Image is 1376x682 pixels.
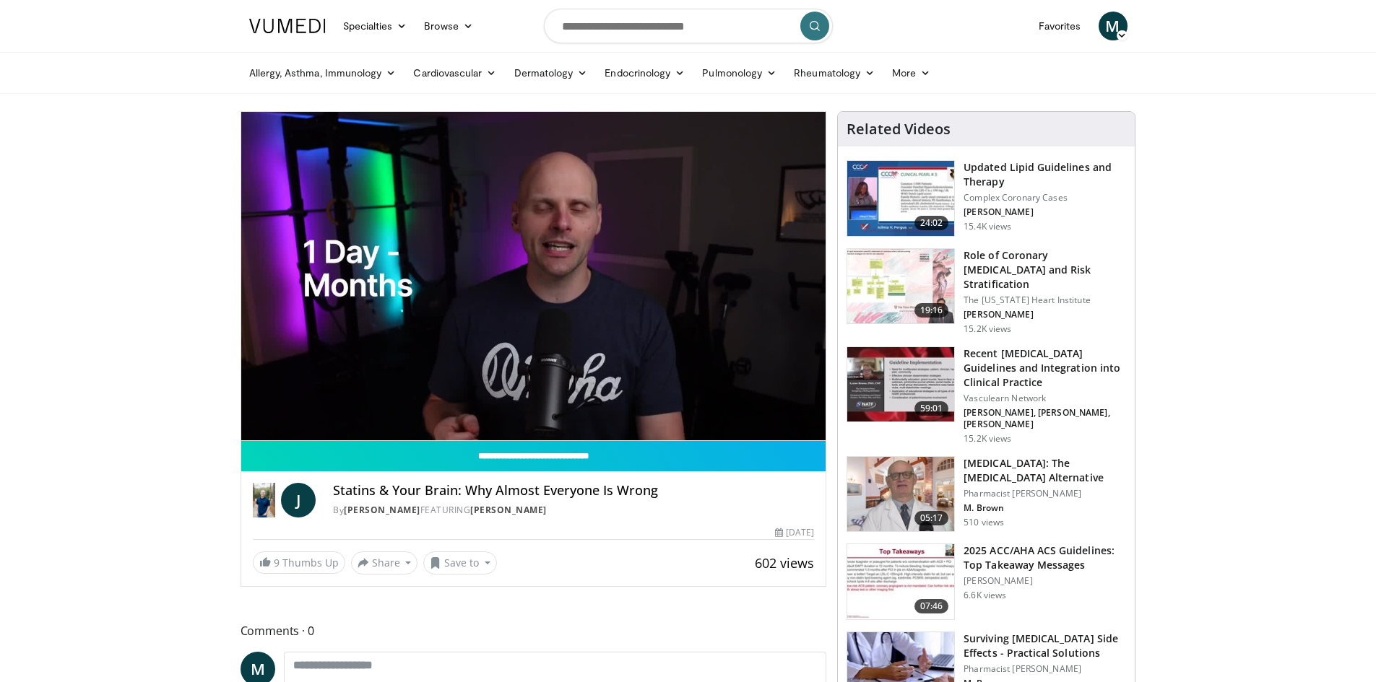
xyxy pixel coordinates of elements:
span: 19:16 [914,303,949,318]
a: Allergy, Asthma, Immunology [241,58,405,87]
span: 59:01 [914,401,949,416]
p: [PERSON_NAME] [964,206,1126,218]
div: [DATE] [775,526,814,539]
img: 369ac253-1227-4c00-b4e1-6e957fd240a8.150x105_q85_crop-smart_upscale.jpg [847,544,954,619]
a: 19:16 Role of Coronary [MEDICAL_DATA] and Risk Stratification The [US_STATE] Heart Institute [PER... [847,248,1126,335]
p: [PERSON_NAME], [PERSON_NAME], [PERSON_NAME] [964,407,1126,430]
h3: 2025 ACC/AHA ACS Guidelines: Top Takeaway Messages [964,543,1126,572]
a: More [883,58,939,87]
p: [PERSON_NAME] [964,309,1126,320]
img: ce9609b9-a9bf-4b08-84dd-8eeb8ab29fc6.150x105_q85_crop-smart_upscale.jpg [847,457,954,532]
p: 15.4K views [964,221,1011,232]
a: 9 Thumbs Up [253,551,345,574]
a: 07:46 2025 ACC/AHA ACS Guidelines: Top Takeaway Messages [PERSON_NAME] 6.6K views [847,543,1126,620]
img: 87825f19-cf4c-4b91-bba1-ce218758c6bb.150x105_q85_crop-smart_upscale.jpg [847,347,954,422]
button: Share [351,551,418,574]
div: By FEATURING [333,504,814,517]
img: 77f671eb-9394-4acc-bc78-a9f077f94e00.150x105_q85_crop-smart_upscale.jpg [847,161,954,236]
a: [PERSON_NAME] [470,504,547,516]
span: 9 [274,556,280,569]
p: Vasculearn Network [964,393,1126,404]
p: Pharmacist [PERSON_NAME] [964,488,1126,499]
a: Endocrinology [596,58,693,87]
a: Favorites [1030,12,1090,40]
input: Search topics, interventions [544,9,833,43]
span: 24:02 [914,216,949,230]
img: Dr. Jordan Rennicke [253,483,276,517]
img: VuMedi Logo [249,19,326,33]
p: [PERSON_NAME] [964,575,1126,587]
video-js: Video Player [241,112,826,441]
p: Complex Coronary Cases [964,192,1126,204]
a: M [1099,12,1128,40]
span: 05:17 [914,511,949,525]
h3: Role of Coronary [MEDICAL_DATA] and Risk Stratification [964,248,1126,292]
h3: Updated Lipid Guidelines and Therapy [964,160,1126,189]
a: 59:01 Recent [MEDICAL_DATA] Guidelines and Integration into Clinical Practice Vasculearn Network ... [847,346,1126,445]
p: 15.2K views [964,323,1011,335]
p: The [US_STATE] Heart Institute [964,294,1126,306]
img: 1efa8c99-7b8a-4ab5-a569-1c219ae7bd2c.150x105_q85_crop-smart_upscale.jpg [847,249,954,324]
a: J [281,483,316,517]
a: Pulmonology [693,58,785,87]
p: 6.6K views [964,590,1006,601]
span: Comments 0 [241,621,827,640]
a: Cardiovascular [404,58,505,87]
a: Specialties [334,12,416,40]
a: [PERSON_NAME] [344,504,420,516]
a: 24:02 Updated Lipid Guidelines and Therapy Complex Coronary Cases [PERSON_NAME] 15.4K views [847,160,1126,237]
h3: Recent [MEDICAL_DATA] Guidelines and Integration into Clinical Practice [964,346,1126,390]
p: M. Brown [964,502,1126,514]
a: 05:17 [MEDICAL_DATA]: The [MEDICAL_DATA] Alternative Pharmacist [PERSON_NAME] M. Brown 510 views [847,456,1126,533]
p: 510 views [964,517,1004,528]
p: 15.2K views [964,433,1011,445]
h3: Surviving [MEDICAL_DATA] Side Effects - Practical Solutions [964,631,1126,660]
span: 602 views [755,554,814,572]
p: Pharmacist [PERSON_NAME] [964,663,1126,675]
a: Dermatology [506,58,597,87]
button: Save to [423,551,497,574]
h3: [MEDICAL_DATA]: The [MEDICAL_DATA] Alternative [964,456,1126,485]
h4: Statins & Your Brain: Why Almost Everyone Is Wrong [333,483,814,499]
a: Rheumatology [785,58,883,87]
span: 07:46 [914,599,949,613]
h4: Related Videos [847,121,951,138]
a: Browse [415,12,482,40]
